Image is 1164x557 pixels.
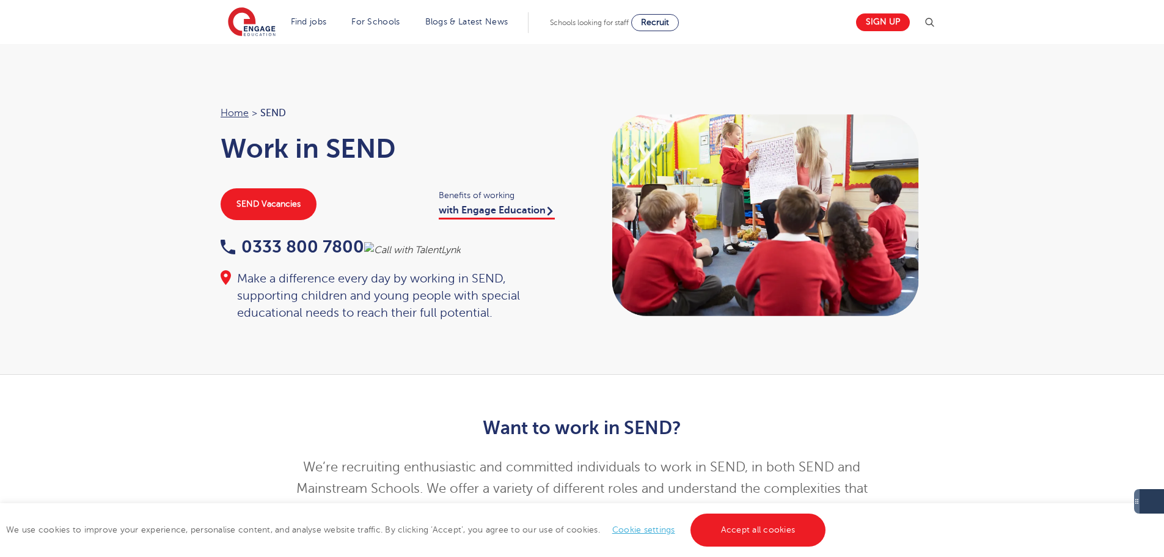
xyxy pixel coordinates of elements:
div: Make a difference every day by working in SEND, supporting children and young people with special... [221,270,570,322]
a: 0333 800 7800 [221,237,364,256]
span: We use cookies to improve your experience, personalise content, and analyse website traffic. By c... [6,525,829,534]
span: SEND [260,105,286,121]
span: > [252,108,257,119]
a: Sign up [856,13,910,31]
span: Schools looking for staff [550,18,629,27]
a: Cookie settings [612,525,675,534]
a: with Engage Education [439,205,555,219]
span: Benefits of working [439,188,570,202]
img: Call with TalentLynk [364,242,461,258]
img: Engage Education [228,7,276,38]
nav: breadcrumb [221,105,570,121]
h2: Want to work in SEND? [282,418,882,438]
a: Find jobs [291,17,327,26]
a: SEND Vacancies [221,188,317,220]
a: Blogs & Latest News [425,17,508,26]
h1: Work in SEND [221,133,570,164]
a: Home [221,108,249,119]
span: Recruit [641,18,669,27]
a: For Schools [351,17,400,26]
a: Recruit [631,14,679,31]
a: Accept all cookies [690,514,826,547]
